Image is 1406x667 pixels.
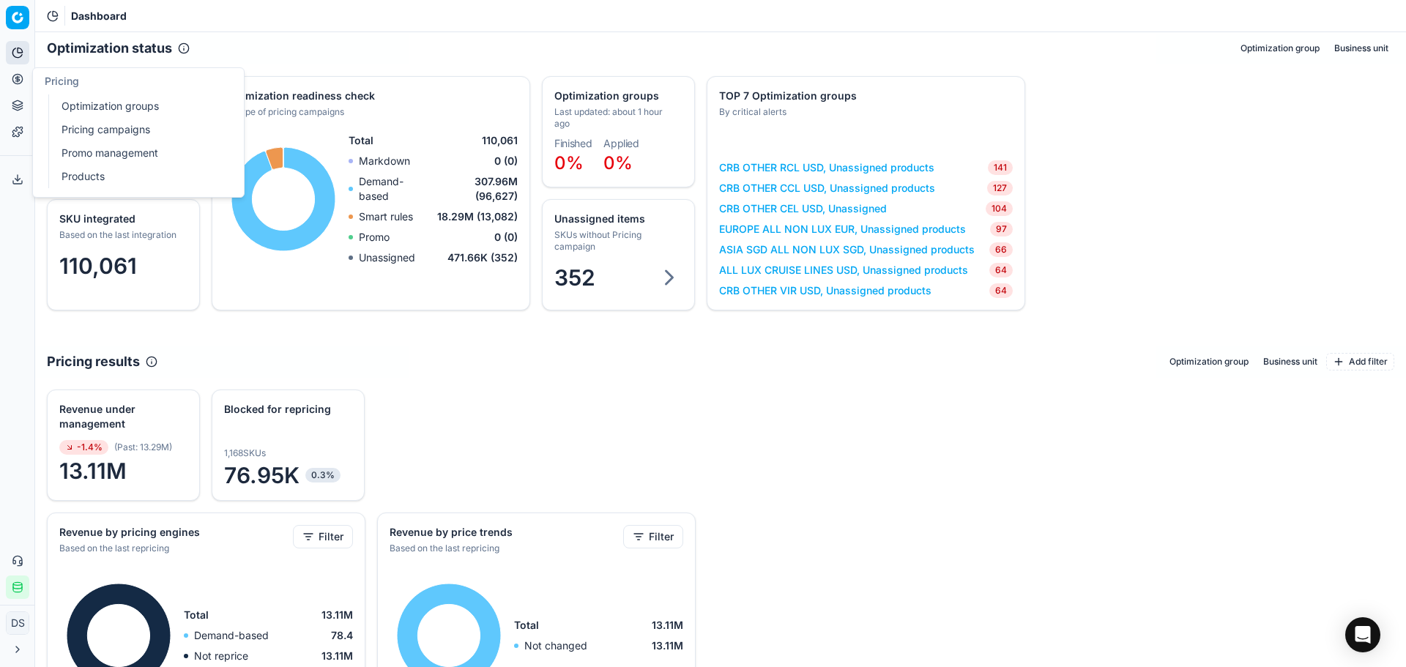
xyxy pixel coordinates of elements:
span: 0% [603,152,633,174]
dt: Applied [603,138,639,149]
span: 78.4 [331,628,353,643]
a: ASIA SGD ALL NON LUX SGD, Unassigned products [719,242,975,257]
a: CRB OTHER RCL USD, Unassigned products [719,160,934,175]
button: Filter [293,525,353,548]
span: 352 [554,264,595,291]
span: ( Past : 13.29M ) [114,441,172,453]
span: 141 [988,160,1013,175]
span: 127 [987,181,1013,195]
div: Based on the last repricing [59,543,290,554]
p: Markdown [359,154,410,168]
span: 110,061 [482,133,518,148]
span: 66 [989,242,1013,257]
button: Filter [623,525,683,548]
span: 0 (0) [494,230,518,245]
div: Revenue by pricing engines [59,525,290,540]
a: Products [56,166,226,187]
a: CRB OTHER VIR USD, Unassigned products [719,283,931,298]
span: 0 (0) [494,154,518,168]
div: Unassigned items [554,212,680,226]
h2: Optimization status [47,38,172,59]
h2: Pricing results [47,351,140,372]
div: Based on the last integration [59,229,185,241]
p: Promo [359,230,390,245]
span: 0% [554,152,584,174]
span: 18.29M (13,082) [437,209,518,224]
div: Optimization readiness check [224,89,515,103]
a: ALL LUX CRUISE LINES USD, Unassigned products [719,263,968,277]
div: Optimization groups [554,89,680,103]
div: SKU integrated [59,212,185,226]
button: Business unit [1257,353,1323,370]
span: Total [184,608,209,622]
a: Promo management [56,143,226,163]
div: SKUs without Pricing campaign [554,229,680,253]
span: Total [514,618,539,633]
span: 13.11M [321,608,353,622]
div: Revenue under management [59,402,185,431]
span: 64 [989,263,1013,277]
span: 0.3% [305,468,341,482]
p: Unassigned [359,250,415,265]
span: 13.11M [321,649,353,663]
span: Dashboard [71,9,127,23]
div: TOP 7 Optimization groups [719,89,1010,103]
span: Total [349,133,373,148]
a: EUROPE ALL NON LUX EUR, Unassigned products [719,222,966,236]
dt: Finished [554,138,592,149]
div: Last updated: about 1 hour ago [554,106,680,130]
p: Smart rules [359,209,413,224]
button: DS [6,611,29,635]
p: Not changed [524,638,587,653]
a: CRB OTHER CCL USD, Unassigned products [719,181,935,195]
p: Demand-based [194,628,269,643]
span: DS [7,612,29,634]
button: Add filter [1326,353,1394,370]
p: Not reprice [194,649,248,663]
button: Optimization group [1164,353,1254,370]
span: 307.96M (96,627) [431,174,518,204]
span: 471.66K (352) [447,250,518,265]
span: 64 [989,283,1013,298]
div: Revenue by price trends [390,525,620,540]
span: Pricing [45,75,79,87]
div: Based on the last repricing [390,543,620,554]
span: 104 [986,201,1013,216]
a: CRB OTHER CEL USD, Unassigned [719,201,887,216]
div: By critical alerts [719,106,1010,118]
p: Demand-based [359,174,431,204]
a: Pricing campaigns [56,119,226,140]
span: 110,061 [59,253,137,279]
button: Business unit [1328,40,1394,57]
span: 13.11M [59,458,187,484]
span: -1.4% [59,440,108,455]
button: Optimization group [1235,40,1325,57]
span: 1,168 SKUs [224,447,266,459]
span: 13.11M [652,638,683,653]
span: 97 [990,222,1013,236]
span: 76.95K [224,462,352,488]
nav: breadcrumb [71,9,127,23]
a: Optimization groups [56,96,226,116]
div: Open Intercom Messenger [1345,617,1380,652]
div: By type of pricing campaigns [224,106,515,118]
div: Blocked for repricing [224,402,349,417]
span: 13.11M [652,618,683,633]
